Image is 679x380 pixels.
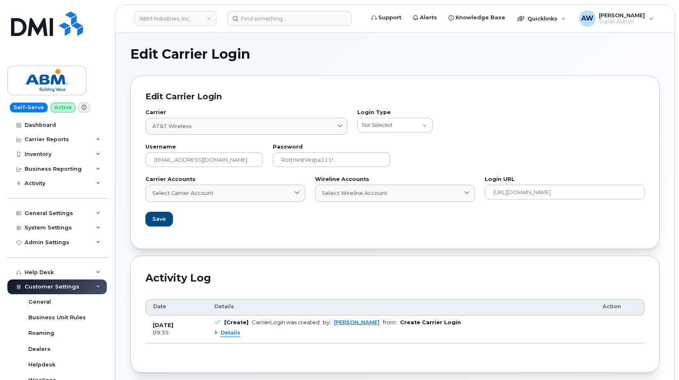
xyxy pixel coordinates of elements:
[214,303,234,310] span: Details
[485,177,644,182] label: Login URL
[315,185,475,201] a: Select Wireline Account
[152,189,214,197] span: Select Carrier Account
[383,319,397,325] span: from:
[152,215,166,223] span: Save
[357,110,644,115] label: Login Type
[322,189,387,197] span: Select Wireline Account
[273,144,390,150] label: Password
[400,319,461,325] b: Create Carrier Login
[130,48,250,60] span: Edit Carrier Login
[145,91,644,103] div: Edit Carrier Login
[153,303,166,310] span: Date
[145,177,305,182] label: Carrier Accounts
[224,319,249,325] b: [Create]
[323,319,331,325] span: by:
[252,319,320,325] div: CarrierLogin was created
[145,110,348,115] label: Carrier
[145,144,263,150] label: Username
[152,122,192,130] span: AT&T Wireless
[315,177,475,182] label: Wireline Accounts
[145,118,348,135] a: AT&T Wireless
[153,329,200,337] div: 09:35
[221,329,240,337] span: Details
[334,319,380,325] a: [PERSON_NAME]
[153,322,173,328] b: [DATE]
[595,299,644,316] th: Action
[145,185,305,201] a: Select Carrier Account
[145,271,644,286] div: Activity Log
[145,212,173,227] button: Save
